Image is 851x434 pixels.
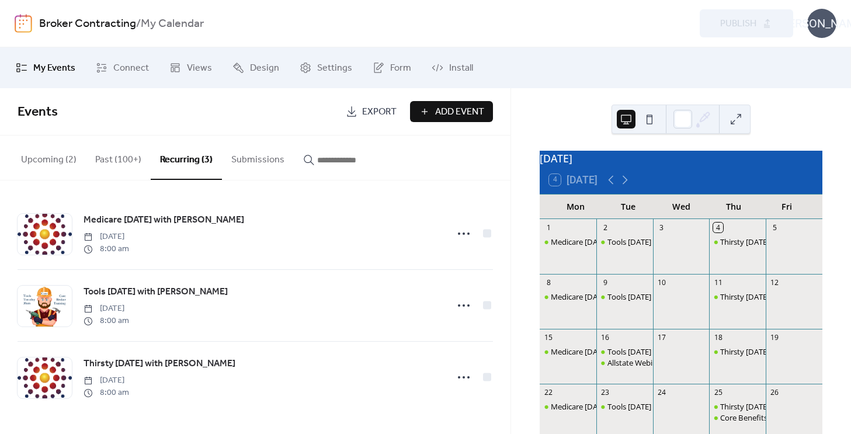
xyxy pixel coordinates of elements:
span: Tools [DATE] with [PERSON_NAME] [84,285,228,299]
div: Tools Tuesday with Keith Gleason [596,346,653,357]
div: Tools [DATE] with [PERSON_NAME] [607,346,729,357]
div: Thirsty Thursday with Doug Carlson [709,237,766,247]
a: Design [224,52,288,84]
div: Tools [DATE] with [PERSON_NAME] [607,237,729,247]
div: 10 [657,277,666,287]
div: 23 [600,387,610,397]
div: 4 [713,223,723,232]
span: Events [18,99,58,125]
button: Add Event [410,101,493,122]
button: Past (100+) [86,136,151,179]
div: Thirsty [DATE] with [PERSON_NAME] [720,401,847,412]
div: 16 [600,332,610,342]
a: My Events [7,52,84,84]
span: 8:00 am [84,315,129,327]
div: Thu [707,195,760,218]
div: Thirsty [DATE] with [PERSON_NAME] [720,291,847,302]
span: Add Event [435,105,484,119]
b: My Calendar [141,13,204,35]
div: Tools Tuesday with Keith Gleason [596,401,653,412]
span: Thirsty [DATE] with [PERSON_NAME] [84,357,235,371]
span: [DATE] [84,374,129,387]
span: Medicare [DATE] with [PERSON_NAME] [84,213,244,227]
span: My Events [33,61,75,75]
span: Views [187,61,212,75]
div: 5 [770,223,780,232]
a: Export [337,101,405,122]
div: Tools [DATE] with [PERSON_NAME] [607,401,729,412]
div: 11 [713,277,723,287]
span: Form [390,61,411,75]
a: Connect [87,52,158,84]
div: Thirsty [DATE] with [PERSON_NAME] [720,346,847,357]
img: logo [15,14,32,33]
span: Connect [113,61,149,75]
div: Medicare Monday with Doug Carlson [540,346,596,357]
div: 8 [544,277,554,287]
div: Thirsty Thursday with Doug Carlson [709,401,766,412]
button: Recurring (3) [151,136,222,180]
div: Medicare [DATE] with [PERSON_NAME] [551,401,686,412]
a: Thirsty [DATE] with [PERSON_NAME] [84,356,235,371]
span: Settings [317,61,352,75]
span: Design [250,61,279,75]
div: 1 [544,223,554,232]
div: 18 [713,332,723,342]
div: Thirsty [DATE] with [PERSON_NAME] [720,237,847,247]
div: 12 [770,277,780,287]
div: Tools [DATE] with [PERSON_NAME] [607,291,729,302]
span: Install [449,61,473,75]
div: Thirsty Thursday with Doug Carlson [709,291,766,302]
span: 8:00 am [84,243,129,255]
div: 19 [770,332,780,342]
div: Tools Tuesday with Keith Gleason [596,237,653,247]
div: Medicare [DATE] with [PERSON_NAME] [551,291,686,302]
div: 26 [770,387,780,397]
div: Core Benefits Presents: Pivot Health Product Q & A [709,412,766,423]
div: Allstate Webinar [596,357,653,368]
div: Medicare Monday with Doug Carlson [540,291,596,302]
a: Medicare [DATE] with [PERSON_NAME] [84,213,244,228]
span: Export [362,105,397,119]
div: 9 [600,277,610,287]
div: 2 [600,223,610,232]
div: Medicare [DATE] with [PERSON_NAME] [551,346,686,357]
div: 17 [657,332,666,342]
div: Medicare [DATE] with [PERSON_NAME] [551,237,686,247]
div: 24 [657,387,666,397]
span: [DATE] [84,303,129,315]
a: Settings [291,52,361,84]
div: Tue [602,195,655,218]
div: Allstate Webinar [607,357,664,368]
div: Mon [549,195,602,218]
a: Install [423,52,482,84]
b: / [136,13,141,35]
div: Wed [655,195,707,218]
div: 25 [713,387,723,397]
a: Form [364,52,420,84]
div: 3 [657,223,666,232]
div: [PERSON_NAME] [807,9,836,38]
button: Upcoming (2) [12,136,86,179]
button: Submissions [222,136,294,179]
div: Tools Tuesday with Keith Gleason [596,291,653,302]
span: [DATE] [84,231,129,243]
span: 8:00 am [84,387,129,399]
div: 15 [544,332,554,342]
div: Medicare Monday with Doug Carlson [540,237,596,247]
div: Thirsty Thursday with Doug Carlson [709,346,766,357]
a: Views [161,52,221,84]
a: Tools [DATE] with [PERSON_NAME] [84,284,228,300]
div: [DATE] [540,151,822,166]
a: Broker Contracting [39,13,136,35]
div: Medicare Monday with Doug Carlson [540,401,596,412]
div: 22 [544,387,554,397]
div: Fri [760,195,813,218]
